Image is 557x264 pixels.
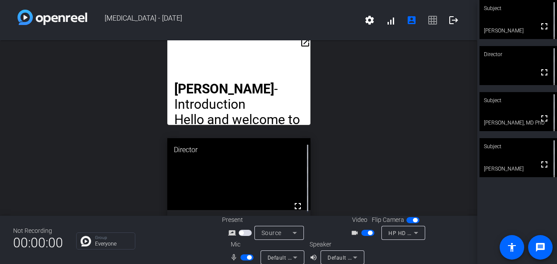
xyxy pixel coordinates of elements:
[310,252,320,263] mat-icon: volume_up
[300,37,310,48] mat-icon: open_in_new
[268,254,398,261] span: Default - External Microphone (2- Realtek(R) Audio)
[261,229,282,236] span: Source
[228,228,239,238] mat-icon: screen_share_outline
[539,113,550,124] mat-icon: fullscreen
[222,240,310,249] div: Mic
[479,46,557,63] div: Director
[479,92,557,109] div: Subject
[372,215,404,225] span: Flip Camera
[388,229,458,236] span: HP HD Camera (04f2:b6bf)
[81,236,91,246] img: Chat Icon
[95,235,130,240] p: Group
[479,138,557,155] div: Subject
[174,81,303,112] p: - Introduction
[222,215,310,225] div: Present
[539,67,550,78] mat-icon: fullscreen
[310,240,362,249] div: Speaker
[328,254,437,261] span: Default - Headphones (2- Realtek(R) Audio)
[539,159,550,170] mat-icon: fullscreen
[13,226,63,235] div: Not Recording
[507,242,517,253] mat-icon: accessibility
[293,201,303,211] mat-icon: fullscreen
[535,242,546,253] mat-icon: message
[539,21,550,32] mat-icon: fullscreen
[18,10,87,25] img: white-gradient.svg
[351,228,361,238] mat-icon: videocam_outline
[448,15,459,25] mat-icon: logout
[174,81,274,96] strong: [PERSON_NAME]
[230,252,240,263] mat-icon: mic_none
[13,232,63,253] span: 00:00:00
[87,10,359,31] span: [MEDICAL_DATA] - [DATE]
[95,241,130,246] p: Everyone
[352,215,367,225] span: Video
[364,15,375,25] mat-icon: settings
[380,10,401,31] button: signal_cellular_alt
[174,112,303,235] p: Hello and welcome to the European Respiratory Society Guidelines in Focus video interview – a reg...
[167,138,310,162] div: Director
[406,15,417,25] mat-icon: account_box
